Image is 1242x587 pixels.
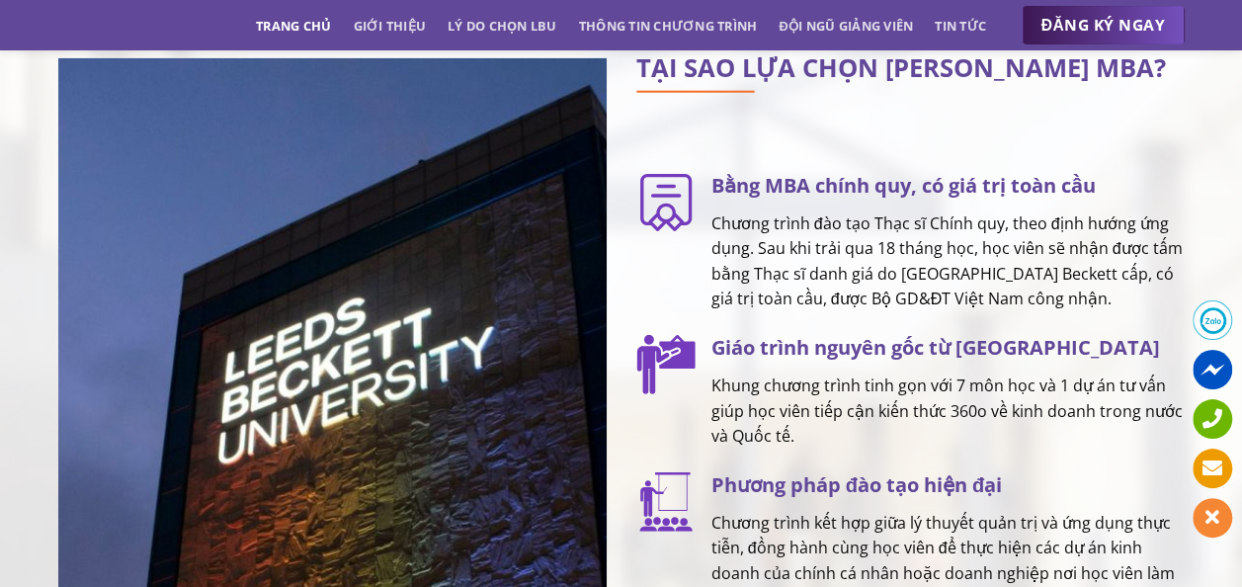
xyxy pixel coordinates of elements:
[935,8,986,43] a: Tin tức
[711,374,1185,450] p: Khung chương trình tinh gọn với 7 môn học và 1 dự án tư vấn giúp học viên tiếp cận kiến thức 360o...
[1022,6,1185,45] a: ĐĂNG KÝ NGAY
[711,211,1185,312] p: Chương trình đào tạo Thạc sĩ Chính quy, theo định hướng ứng dụng. Sau khi trải qua 18 tháng học, ...
[779,8,913,43] a: Đội ngũ giảng viên
[636,91,755,93] img: line-lbu.jpg
[636,58,1185,78] h2: TẠI SAO LỰA CHỌN [PERSON_NAME] MBA?
[448,8,557,43] a: Lý do chọn LBU
[256,8,331,43] a: Trang chủ
[711,469,1185,501] h3: Phương pháp đào tạo hiện đại
[353,8,426,43] a: Giới thiệu
[579,8,758,43] a: Thông tin chương trình
[711,332,1185,364] h3: Giáo trình nguyên gốc từ [GEOGRAPHIC_DATA]
[711,170,1185,202] h3: Bằng MBA chính quy, có giá trị toàn cầu
[1041,13,1165,38] span: ĐĂNG KÝ NGAY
